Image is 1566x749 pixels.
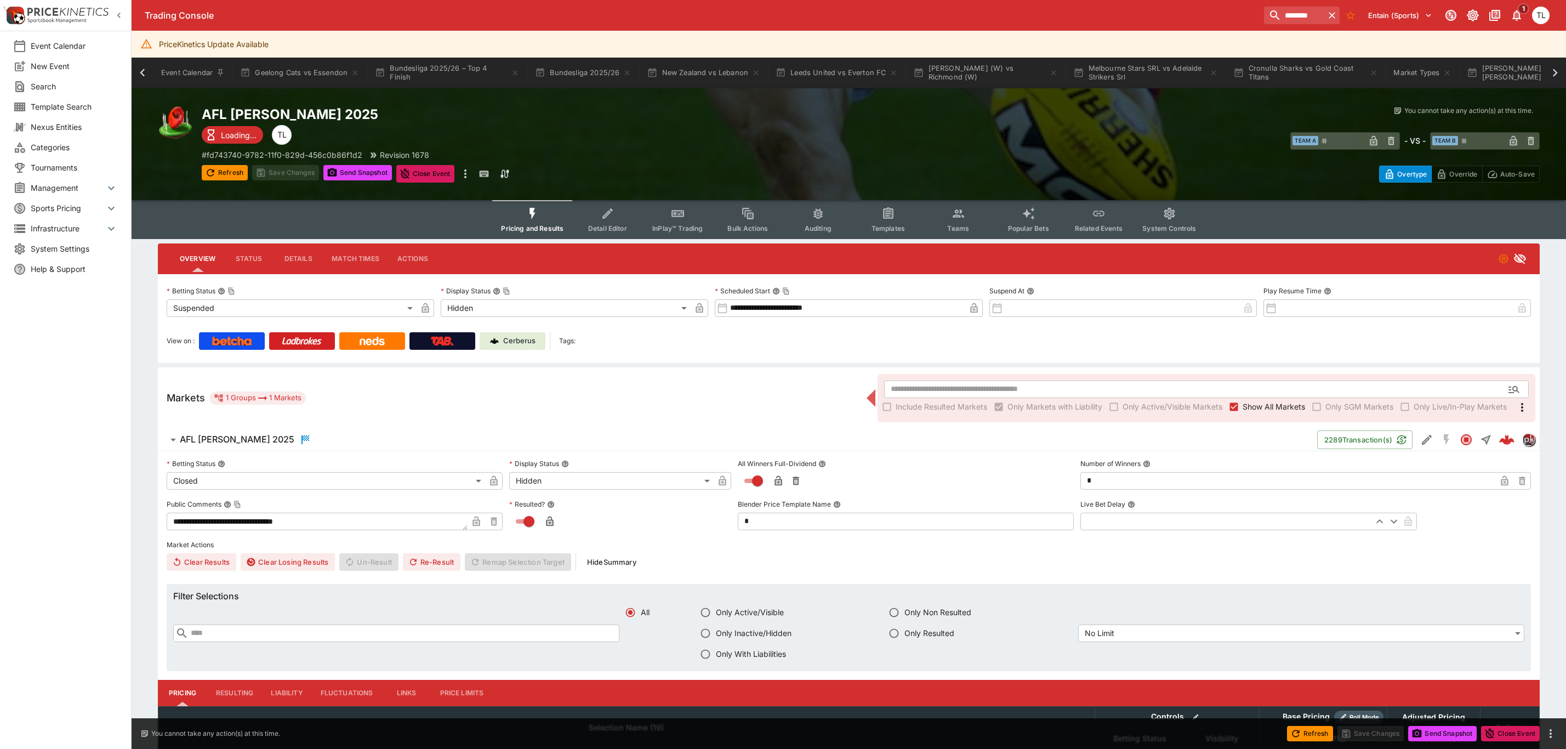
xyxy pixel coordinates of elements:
button: Notifications [1507,5,1527,25]
img: Ladbrokes [282,337,322,345]
div: pricekinetics [1522,433,1535,446]
span: Management [31,182,105,194]
span: Detail Editor [588,224,627,232]
button: Display Status [561,460,569,468]
p: Loading... [221,129,257,141]
label: View on : [167,332,195,350]
button: more [459,165,472,183]
span: 1 [1518,3,1529,14]
svg: More [1516,401,1529,414]
span: Help & Support [31,263,118,275]
h6: AFL [PERSON_NAME] 2025 [180,434,294,445]
span: Popular Bets [1008,224,1049,232]
button: Leeds United vs Everton FC [769,58,904,88]
button: Close Event [1481,726,1540,741]
button: 2289Transaction(s) [1317,430,1413,449]
button: more [1544,727,1557,740]
p: You cannot take any action(s) at this time. [151,729,280,739]
p: Number of Winners [1080,459,1141,468]
span: Teams [947,224,969,232]
a: Cerberus [480,332,545,350]
button: Overview [171,246,224,272]
span: Show All Markets [1243,401,1305,412]
span: Event Calendar [31,40,118,52]
span: System Controls [1142,224,1196,232]
img: pricekinetics [1523,434,1535,446]
div: Suspended [167,299,417,317]
span: Only With Liabilities [716,648,786,660]
div: Show/hide Price Roll mode configuration. [1334,711,1383,724]
div: Event type filters [492,200,1205,239]
span: InPlay™ Trading [652,224,703,232]
p: Cerberus [503,336,536,347]
div: Trent Lewis [272,125,292,145]
p: All Winners Full-Dividend [738,459,816,468]
p: Live Bet Delay [1080,500,1125,509]
img: PriceKinetics Logo [3,4,25,26]
button: Send Snapshot [1408,726,1477,741]
button: Links [382,680,431,706]
button: Market Types [1387,58,1458,88]
span: Roll Mode [1345,713,1383,722]
img: Neds [360,337,384,345]
img: Sportsbook Management [27,18,87,23]
span: Nexus Entities [31,121,118,133]
button: [PERSON_NAME] (W) vs Richmond (W) [907,58,1064,88]
span: Only Live/In-Play Markets [1414,401,1507,412]
svg: Hidden [1513,252,1527,265]
img: TabNZ [431,337,454,345]
button: Match Times [323,246,388,272]
button: Public CommentsCopy To Clipboard [224,501,231,508]
button: Geelong Cats vs Essendon [234,58,366,88]
button: No Bookmarks [1342,7,1359,24]
th: Adjusted Pricing [1387,706,1480,728]
span: Sports Pricing [31,202,105,214]
button: Refresh [202,165,248,180]
span: Bulk Actions [727,224,768,232]
button: Straight [1476,430,1496,450]
button: Number of Winners [1143,460,1151,468]
img: logo-cerberus--red.svg [1499,432,1514,447]
button: Send Snapshot [323,165,392,180]
div: 1 Groups 1 Markets [214,391,301,405]
button: Live Bet Delay [1127,501,1135,508]
h6: Filter Selections [173,591,1524,602]
p: Override [1449,168,1477,180]
span: Tournaments [31,162,118,173]
div: Hidden [509,472,714,490]
th: Actions [1480,706,1539,748]
button: Close Event [396,165,455,183]
span: Pricing and Results [501,224,563,232]
div: PriceKinetics Update Available [159,34,269,54]
button: Refresh [1287,726,1333,741]
span: Only Active/Visible Markets [1123,401,1222,412]
button: Bulk edit [1188,710,1203,724]
button: Price Limits [431,680,493,706]
button: Melbourne Stars SRL vs Adelaide Strikers Srl [1067,58,1225,88]
button: Pricing [158,680,207,706]
p: Suspend At [989,286,1024,296]
button: Betting Status [218,460,225,468]
img: Cerberus [490,337,499,345]
button: Copy To Clipboard [227,287,235,295]
p: Public Comments [167,500,221,509]
p: Play Resume Time [1263,286,1322,296]
span: Team B [1432,136,1458,145]
div: 1c74a7f4-eece-4316-b96f-d9bdb3e81bb7 [1499,432,1514,447]
button: Fluctuations [312,680,382,706]
button: All Winners Full-Dividend [818,460,826,468]
span: System Settings [31,243,118,254]
button: Copy To Clipboard [234,501,241,508]
button: Clear Results [167,553,236,571]
button: Auto-Save [1482,166,1540,183]
p: Auto-Save [1500,168,1535,180]
span: Team A [1292,136,1318,145]
span: All [641,606,650,618]
button: Display StatusCopy To Clipboard [493,287,500,295]
span: Only Markets with Liability [1007,401,1102,412]
img: Betcha [212,337,252,345]
svg: Suspended [1498,253,1509,264]
button: Documentation [1485,5,1505,25]
div: Trading Console [145,10,1260,21]
p: Display Status [509,459,559,468]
